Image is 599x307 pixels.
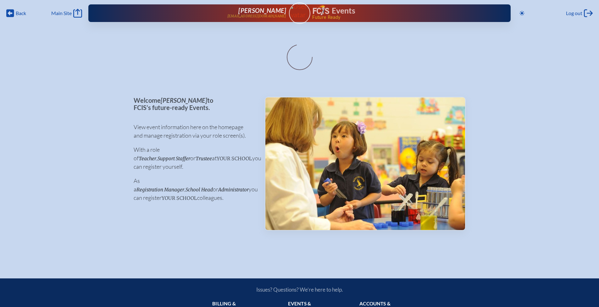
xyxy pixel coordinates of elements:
[227,14,286,18] p: [EMAIL_ADDRESS][DOMAIN_NAME]
[136,187,184,193] span: Registration Manager
[51,10,72,16] span: Main Site
[313,5,491,19] div: FCIS Events — Future ready
[161,96,207,104] span: [PERSON_NAME]
[218,187,249,193] span: Administrator
[139,156,156,162] span: Teacher
[289,3,310,24] a: User Avatar
[186,187,213,193] span: School Head
[162,195,197,201] span: your school
[217,156,252,162] span: your school
[265,97,465,230] img: Events
[134,145,255,171] p: With a role of , or at you can register yourself.
[134,177,255,202] p: As a , or you can register colleagues.
[566,10,582,16] span: Log out
[134,123,255,140] p: View event information here on the homepage and manage registration via your role screen(s).
[16,10,26,16] span: Back
[312,15,491,19] span: Future Ready
[189,286,410,293] p: Issues? Questions? We’re here to help.
[286,2,313,19] img: User Avatar
[158,156,190,162] span: Support Staffer
[238,7,286,14] span: [PERSON_NAME]
[51,9,82,18] a: Main Site
[108,7,286,19] a: [PERSON_NAME][EMAIL_ADDRESS][DOMAIN_NAME]
[134,97,255,111] p: Welcome to FCIS’s future-ready Events.
[196,156,212,162] span: Trustee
